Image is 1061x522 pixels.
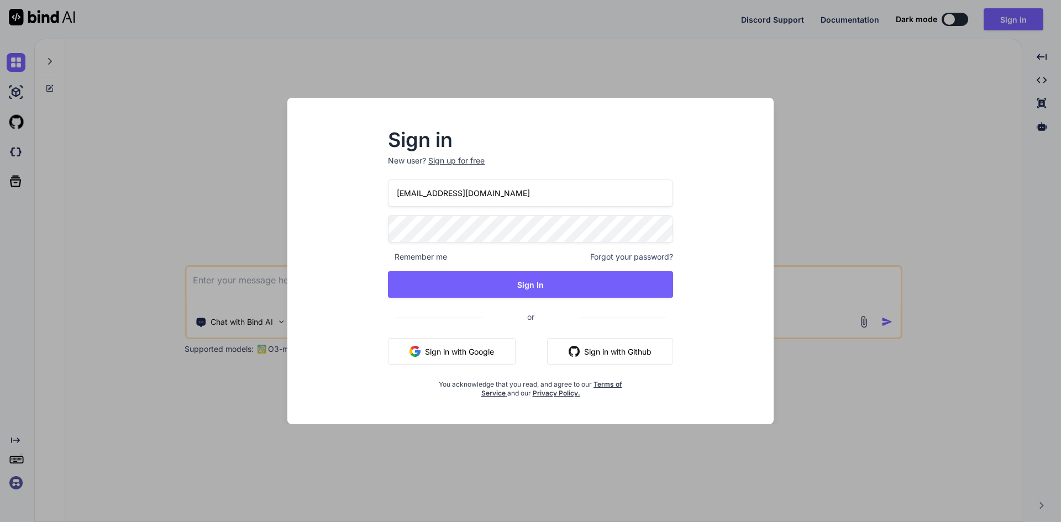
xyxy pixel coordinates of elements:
span: Forgot your password? [590,251,673,262]
img: google [409,346,421,357]
p: New user? [388,155,673,180]
div: Sign up for free [428,155,485,166]
span: or [483,303,579,330]
span: Remember me [388,251,447,262]
a: Privacy Policy. [533,389,580,397]
a: Terms of Service [481,380,623,397]
button: Sign in with Github [547,338,673,365]
button: Sign in with Google [388,338,516,365]
h2: Sign in [388,131,673,149]
div: You acknowledge that you read, and agree to our and our [435,373,626,398]
img: github [569,346,580,357]
input: Login or Email [388,180,673,207]
button: Sign In [388,271,673,298]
